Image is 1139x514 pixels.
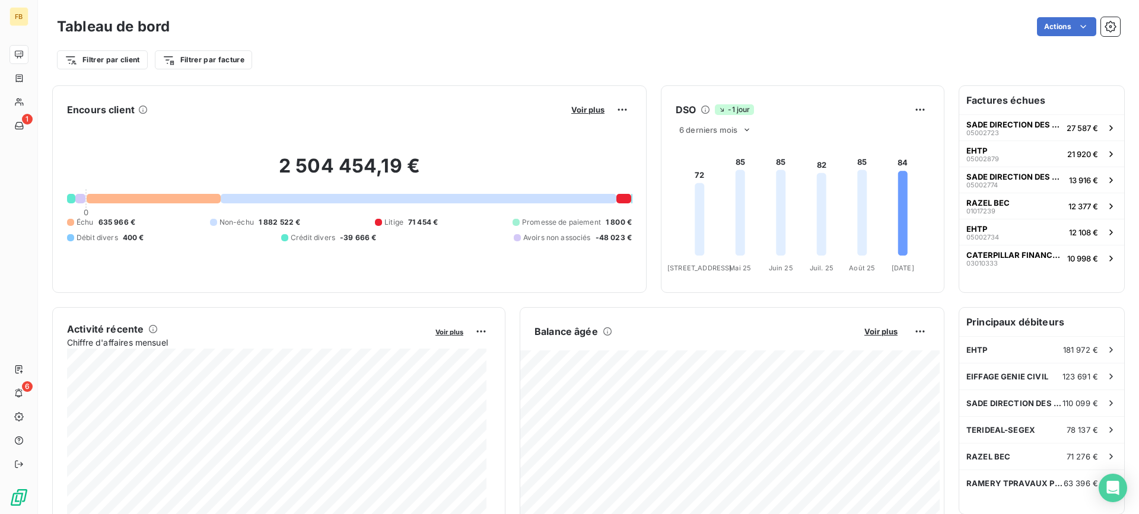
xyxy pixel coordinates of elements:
[219,217,254,228] span: Non-échu
[1067,123,1098,133] span: 27 587 €
[966,207,995,215] span: 01017239
[259,217,301,228] span: 1 882 522 €
[864,327,898,336] span: Voir plus
[966,155,999,162] span: 05002879
[22,114,33,124] span: 1
[1062,398,1098,408] span: 110 099 €
[676,103,696,117] h6: DSO
[67,322,144,336] h6: Activité récente
[9,7,28,26] div: FB
[98,217,135,228] span: 635 966 €
[1099,474,1127,502] div: Open Intercom Messenger
[1069,175,1098,185] span: 13 916 €
[384,217,403,228] span: Litige
[966,478,1064,488] span: RAMERY TPRAVAUX PUBLICS
[1069,228,1098,237] span: 12 108 €
[966,181,998,189] span: 05002774
[769,264,793,272] tspan: Juin 25
[715,104,753,115] span: -1 jour
[810,264,833,272] tspan: Juil. 25
[966,120,1062,129] span: SADE DIRECTION DES HAUTS DE FRANCE
[966,425,1035,435] span: TERIDEAL-SEGEX
[966,260,998,267] span: 03010333
[155,50,252,69] button: Filtrer par facture
[966,129,999,136] span: 05002723
[22,381,33,392] span: 6
[966,234,999,241] span: 05002734
[67,154,632,190] h2: 2 504 454,19 €
[522,217,601,228] span: Promesse de paiement
[77,232,118,243] span: Débit divers
[291,232,335,243] span: Crédit divers
[959,86,1124,114] h6: Factures échues
[1067,425,1098,435] span: 78 137 €
[966,146,987,155] span: EHTP
[9,488,28,507] img: Logo LeanPay
[84,207,88,217] span: 0
[340,232,376,243] span: -39 666 €
[959,141,1124,167] button: EHTP0500287921 920 €
[861,326,901,337] button: Voir plus
[1064,478,1098,488] span: 63 396 €
[1067,149,1098,159] span: 21 920 €
[667,264,731,272] tspan: [STREET_ADDRESS]
[959,245,1124,271] button: CATERPILLAR FINANCE [GEOGRAPHIC_DATA]0301033310 998 €
[966,250,1062,260] span: CATERPILLAR FINANCE [GEOGRAPHIC_DATA]
[123,232,144,243] span: 400 €
[849,264,875,272] tspan: Août 25
[892,264,914,272] tspan: [DATE]
[1067,254,1098,263] span: 10 998 €
[1068,202,1098,211] span: 12 377 €
[57,16,170,37] h3: Tableau de bord
[959,167,1124,193] button: SADE DIRECTION DES HAUTS DE FRANCE0500277413 916 €
[534,324,598,339] h6: Balance âgée
[606,217,632,228] span: 1 800 €
[959,193,1124,219] button: RAZEL BEC0101723912 377 €
[67,336,427,349] span: Chiffre d'affaires mensuel
[966,398,1062,408] span: SADE DIRECTION DES HAUTS DE FRANCE
[959,308,1124,336] h6: Principaux débiteurs
[729,264,751,272] tspan: Mai 25
[571,105,605,114] span: Voir plus
[57,50,148,69] button: Filtrer par client
[1067,452,1098,461] span: 71 276 €
[523,232,591,243] span: Avoirs non associés
[959,114,1124,141] button: SADE DIRECTION DES HAUTS DE FRANCE0500272327 587 €
[1062,372,1098,381] span: 123 691 €
[679,125,737,135] span: 6 derniers mois
[966,372,1048,381] span: EIFFAGE GENIE CIVIL
[966,224,987,234] span: EHTP
[966,452,1010,461] span: RAZEL BEC
[966,345,988,355] span: EHTP
[596,232,632,243] span: -48 023 €
[568,104,608,115] button: Voir plus
[67,103,135,117] h6: Encours client
[966,172,1064,181] span: SADE DIRECTION DES HAUTS DE FRANCE
[77,217,94,228] span: Échu
[966,198,1010,207] span: RAZEL BEC
[959,219,1124,245] button: EHTP0500273412 108 €
[1063,345,1098,355] span: 181 972 €
[408,217,438,228] span: 71 454 €
[1037,17,1096,36] button: Actions
[432,326,467,337] button: Voir plus
[435,328,463,336] span: Voir plus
